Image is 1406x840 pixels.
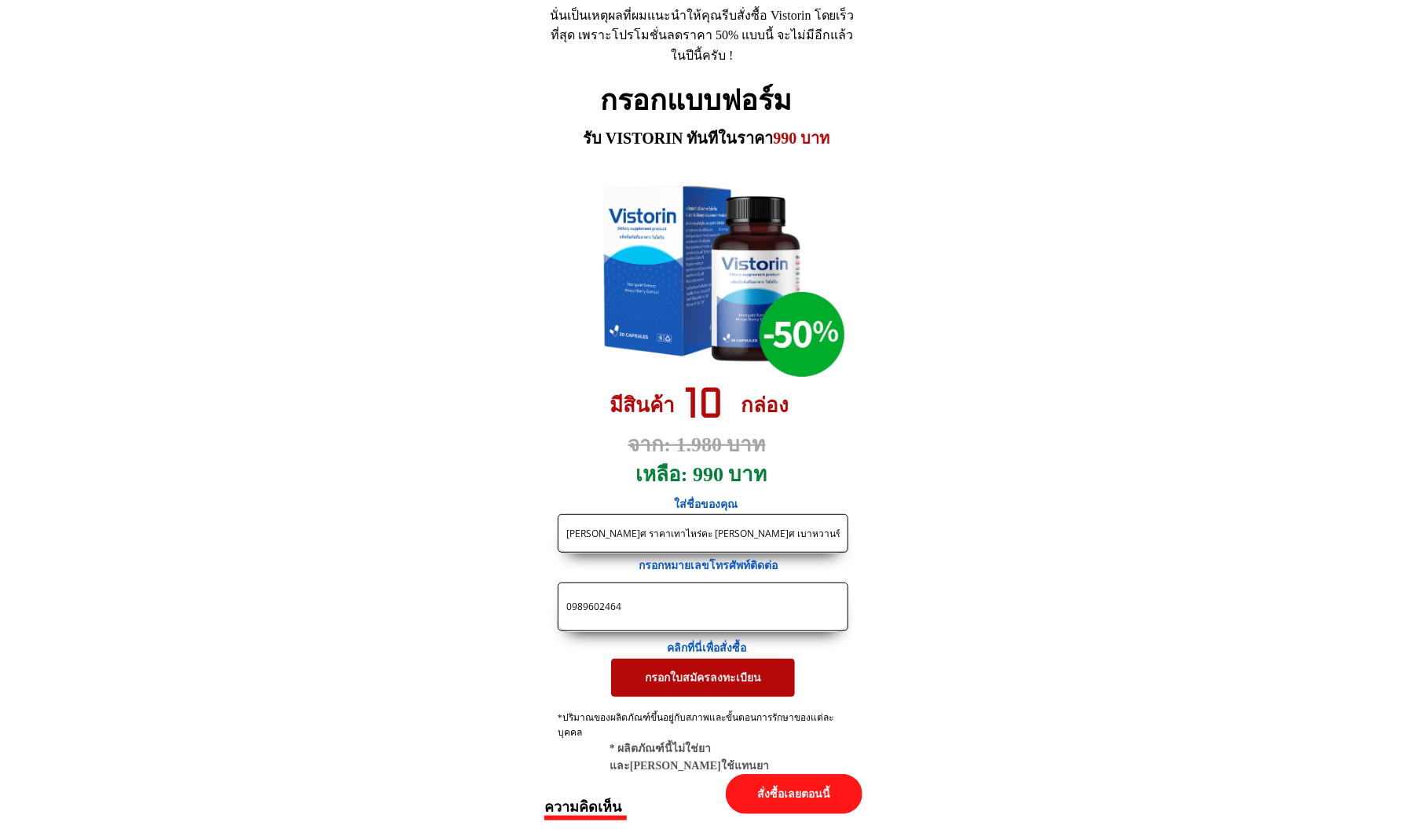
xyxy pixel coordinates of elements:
[726,774,862,814] p: สั่งซื้อเลยตอนนี้
[550,5,855,66] div: นั่นเป็นเหตุผลที่ผมแนะนำให้คุณรีบสั่งซื้อ Vistorin โดยเร็วที่สุด เพราะโปรโมชั่นลดราคา 50% แบบนี้ ...
[610,740,820,776] div: * ผลิตภัณฑ์นี้ไม่ใช่ยาและ[PERSON_NAME]ใช้แทนยา
[675,499,738,510] span: ใส่ชื่อของคุณ
[611,659,795,696] p: กรอกใบสมัครลงทะเบียน
[583,126,835,151] h3: รับ VISTORIN ทันทีในราคา
[601,79,806,124] h2: กรอกแบบฟอร์ม
[562,583,844,630] input: เบอร์โทรศัพท์
[544,795,701,818] h3: ความคิดเห็น
[628,429,800,462] h3: จาก: 1.980 บาท
[668,640,760,657] h3: คลิกที่นี่เพื่อสั่งซื้อ
[558,710,849,756] div: *ปริมาณของผลิตภัณฑ์ขึ้นอยู่กับสภาพและขั้นตอนการรักษาของแต่ละบุคคล
[610,389,807,422] h3: มีสินค้า กล่อง
[774,130,830,147] span: 990 บาท
[635,458,777,491] h3: เหลือ: 990 บาท
[562,515,844,552] input: ชื่อ-นามสกุล
[639,557,795,575] h3: กรอกหมายเลขโทรศัพท์ติดต่อ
